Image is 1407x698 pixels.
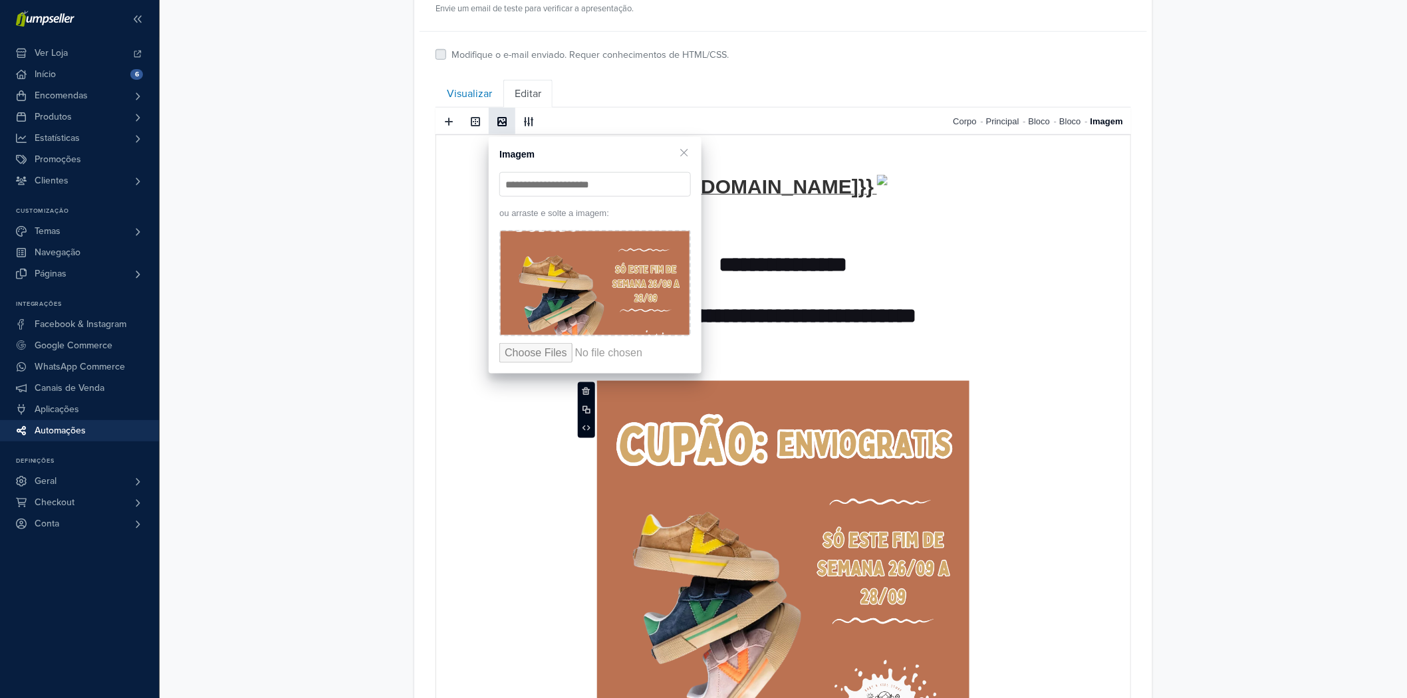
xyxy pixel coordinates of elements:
p: Use this coupon: . [169,656,525,673]
span: Google Commerce [35,335,112,356]
a: Visualizar [436,80,503,108]
p: Customização [16,207,159,215]
re-text: {{[DOMAIN_NAME]}} [243,41,438,62]
p: Definições [16,457,159,465]
span: Estatísticas [35,128,80,149]
span: Navegação [35,242,80,263]
span: Produtos [35,106,72,128]
span: Conta [35,513,59,534]
label: Modifique o e-mail enviado. Requer conhecimentos de HTML/CSS. [451,48,729,62]
a: Editar [503,80,553,108]
span: Temas [35,221,61,242]
img: image-27bacb17-f303-468e-8b12-590efb1a26b1.png [161,246,533,618]
span: Encomendas [35,85,88,106]
span: Aplicações [35,399,79,420]
a: {{[DOMAIN_NAME]}} [243,49,451,60]
small: Envie um email de teste para verificar a apresentação. [436,3,1131,15]
span: Ver Loja [35,43,68,64]
span: WhatsApp Commerce [35,356,125,378]
span: Canais de Venda [35,378,104,399]
span: Geral [35,471,57,492]
span: Checkout [35,492,74,513]
a: Bloco [1029,108,1060,135]
span: Automações [35,420,86,441]
span: Início [35,64,56,85]
div: ou arraste e solte a imagem: [499,207,691,220]
p: Integrações [16,300,159,308]
img: %7B%7B%20store.logo%20%7D%7D [441,40,451,51]
a: Principal [986,108,1029,135]
span: Facebook & Instagram [35,314,126,335]
span: Clientes [35,170,68,191]
a: Imagem [1090,108,1123,135]
span: Páginas [35,263,66,285]
span: Promoções [35,149,81,170]
a: Bloco [1059,108,1090,135]
a: Corpo [954,108,986,135]
p: (Available from {{promotion_begins_at}}) [169,679,525,691]
span: 6 [130,69,143,80]
img: image-27bacb17-f303-468e-8b12-590efb1a26b1.png [501,231,690,335]
strong: {{promotion_code}} [334,658,441,671]
span: Imagem [499,137,535,162]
